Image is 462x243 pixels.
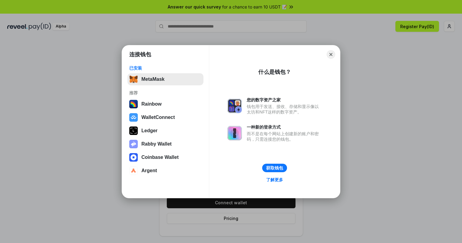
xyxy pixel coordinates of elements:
div: 一种新的登录方式 [247,124,322,130]
div: Ledger [141,128,157,133]
a: 了解更多 [262,176,287,184]
img: svg+xml,%3Csvg%20xmlns%3D%22http%3A%2F%2Fwww.w3.org%2F2000%2Fsvg%22%20fill%3D%22none%22%20viewBox... [227,126,242,140]
img: svg+xml,%3Csvg%20width%3D%2228%22%20height%3D%2228%22%20viewBox%3D%220%200%2028%2028%22%20fill%3D... [129,153,138,162]
div: Coinbase Wallet [141,155,179,160]
button: Close [327,50,335,59]
img: svg+xml,%3Csvg%20width%3D%22120%22%20height%3D%22120%22%20viewBox%3D%220%200%20120%20120%22%20fil... [129,100,138,108]
img: svg+xml,%3Csvg%20xmlns%3D%22http%3A%2F%2Fwww.w3.org%2F2000%2Fsvg%22%20fill%3D%22none%22%20viewBox... [129,140,138,148]
button: Rainbow [127,98,203,110]
div: 获取钱包 [266,165,283,171]
img: svg+xml,%3Csvg%20width%3D%2228%22%20height%3D%2228%22%20viewBox%3D%220%200%2028%2028%22%20fill%3D... [129,166,138,175]
div: MetaMask [141,77,164,82]
div: WalletConnect [141,115,175,120]
button: MetaMask [127,73,203,85]
button: Rabby Wallet [127,138,203,150]
img: svg+xml,%3Csvg%20fill%3D%22none%22%20height%3D%2233%22%20viewBox%3D%220%200%2035%2033%22%20width%... [129,75,138,84]
button: WalletConnect [127,111,203,123]
button: Argent [127,165,203,177]
button: Coinbase Wallet [127,151,203,163]
img: svg+xml,%3Csvg%20width%3D%2228%22%20height%3D%2228%22%20viewBox%3D%220%200%2028%2028%22%20fill%3D... [129,113,138,122]
button: Ledger [127,125,203,137]
div: Rabby Wallet [141,141,172,147]
div: 了解更多 [266,177,283,182]
img: svg+xml,%3Csvg%20xmlns%3D%22http%3A%2F%2Fwww.w3.org%2F2000%2Fsvg%22%20fill%3D%22none%22%20viewBox... [227,99,242,113]
div: 您的数字资产之家 [247,97,322,103]
div: 什么是钱包？ [258,68,291,76]
img: svg+xml,%3Csvg%20xmlns%3D%22http%3A%2F%2Fwww.w3.org%2F2000%2Fsvg%22%20width%3D%2228%22%20height%3... [129,126,138,135]
div: 已安装 [129,65,202,71]
h1: 连接钱包 [129,51,151,58]
div: Argent [141,168,157,173]
div: 钱包用于发送、接收、存储和显示像以太坊和NFT这样的数字资产。 [247,104,322,115]
div: Rainbow [141,101,162,107]
div: 推荐 [129,90,202,96]
button: 获取钱包 [262,164,287,172]
div: 而不是在每个网站上创建新的账户和密码，只需连接您的钱包。 [247,131,322,142]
